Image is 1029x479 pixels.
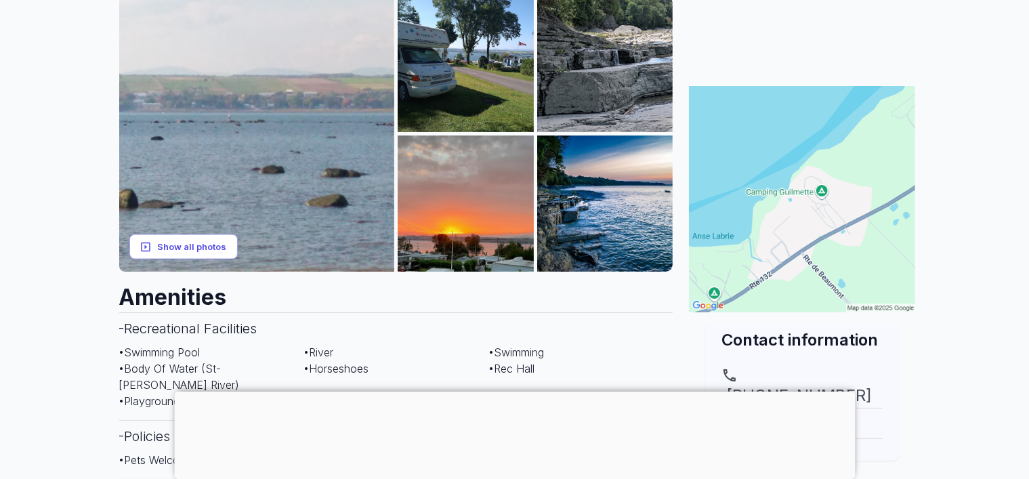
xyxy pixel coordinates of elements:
h3: - Recreational Facilities [119,312,673,344]
span: • Horseshoes [303,362,369,375]
span: • Body Of Water (St-[PERSON_NAME] River) [119,362,240,392]
span: • Swimming [488,346,544,359]
span: • River [303,346,333,359]
h2: Contact information [721,329,883,351]
img: Map for Camping Guilmette [689,86,915,312]
span: • Swimming Pool [119,346,201,359]
span: • Playground [119,394,180,408]
span: • Rec Hall [488,362,534,375]
h3: - Policies [119,420,673,452]
span: • Pets Welcome [119,453,195,467]
button: Show all photos [129,234,238,259]
img: AAcXr8oRoKLEg17jtia7Z1Lv4ZwKVBUtUQYppCNrwcdaJ9AI3dNlGxV9rlKf1m5O8I0ykAQtUlNW1sr_c9ou7VJmiFqf1oJtk... [398,136,534,272]
a: [PHONE_NUMBER] [721,367,883,408]
h2: Amenities [119,272,673,312]
iframe: Advertisement [174,392,855,476]
img: AAcXr8rYAydluAThlODPuFMMvVlNQpji645igAehx_PvGBPTPZC7ejbBG6yE3bC4BqKXOM8m44-A6aLDKha0NmUhsXYwDn4V4... [537,136,673,272]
